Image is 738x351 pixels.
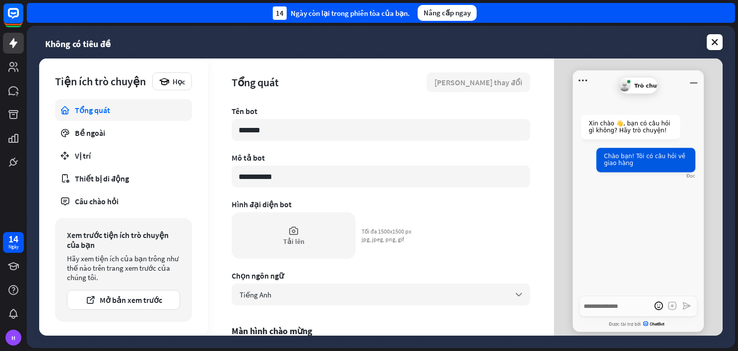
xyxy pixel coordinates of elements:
[273,6,287,20] div: 14
[418,5,477,21] div: Nâng cấp ngay
[5,330,21,346] div: H
[8,234,18,243] div: 14
[8,4,38,34] button: Mở tiện ích trò chuyện LiveChat
[291,8,410,18] font: Ngày còn lại trong phiên tòa của bạn.
[8,243,19,250] div: Ngày
[3,232,24,253] a: 14 Ngày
